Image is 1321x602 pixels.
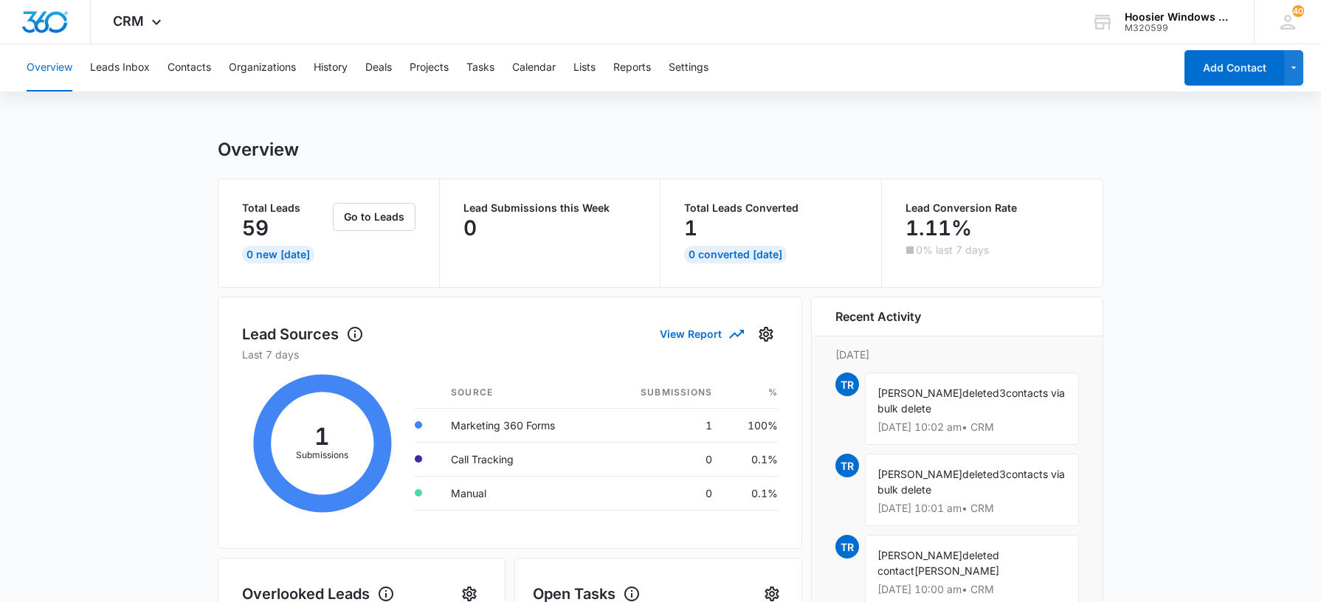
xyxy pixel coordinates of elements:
[914,564,999,577] span: [PERSON_NAME]
[512,44,556,91] button: Calendar
[573,44,596,91] button: Lists
[439,476,602,510] td: Manual
[835,308,921,325] h6: Recent Activity
[602,408,724,442] td: 1
[962,387,999,399] span: deleted
[410,44,449,91] button: Projects
[439,408,602,442] td: Marketing 360 Forms
[1184,50,1284,86] button: Add Contact
[242,246,314,263] div: 0 New [DATE]
[724,377,778,409] th: %
[463,203,637,213] p: Lead Submissions this Week
[1125,23,1232,33] div: account id
[333,210,415,223] a: Go to Leads
[242,216,269,240] p: 59
[613,44,651,91] button: Reports
[439,442,602,476] td: Call Tracking
[1125,11,1232,23] div: account name
[999,468,1006,480] span: 3
[602,442,724,476] td: 0
[962,468,999,480] span: deleted
[242,203,330,213] p: Total Leads
[835,373,859,396] span: TR
[218,139,299,161] h1: Overview
[463,216,477,240] p: 0
[877,584,1066,595] p: [DATE] 10:00 am • CRM
[602,377,724,409] th: Submissions
[877,387,962,399] span: [PERSON_NAME]
[1292,5,1304,17] span: 40
[314,44,348,91] button: History
[906,203,1080,213] p: Lead Conversion Rate
[754,322,778,346] button: Settings
[906,216,972,240] p: 1.11%
[835,454,859,477] span: TR
[242,347,778,362] p: Last 7 days
[724,408,778,442] td: 100%
[229,44,296,91] button: Organizations
[113,13,144,29] span: CRM
[602,476,724,510] td: 0
[877,468,962,480] span: [PERSON_NAME]
[466,44,494,91] button: Tasks
[724,442,778,476] td: 0.1%
[877,422,1066,432] p: [DATE] 10:02 am • CRM
[916,245,989,255] p: 0% last 7 days
[1292,5,1304,17] div: notifications count
[877,503,1066,513] p: [DATE] 10:01 am • CRM
[999,387,1006,399] span: 3
[684,216,697,240] p: 1
[684,246,787,263] div: 0 Converted [DATE]
[724,476,778,510] td: 0.1%
[333,203,415,231] button: Go to Leads
[168,44,211,91] button: Contacts
[835,347,1079,362] p: [DATE]
[242,323,364,345] h1: Lead Sources
[684,203,858,213] p: Total Leads Converted
[365,44,392,91] button: Deals
[90,44,150,91] button: Leads Inbox
[669,44,708,91] button: Settings
[877,549,962,561] span: [PERSON_NAME]
[439,377,602,409] th: Source
[27,44,72,91] button: Overview
[660,321,742,347] button: View Report
[835,535,859,558] span: TR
